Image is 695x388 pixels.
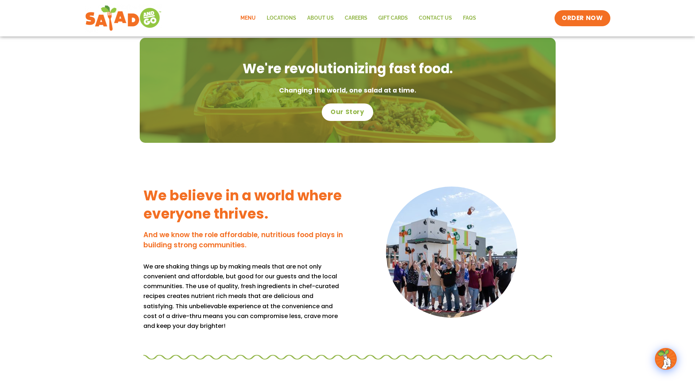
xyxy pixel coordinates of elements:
h3: We believe in a world where everyone thrives. [143,187,344,223]
a: Our Story [322,103,373,121]
a: ORDER NOW [555,10,610,26]
div: Page 2 [143,262,344,331]
a: About Us [302,10,339,27]
a: Careers [339,10,373,27]
img: new-SAG-logo-768×292 [85,4,162,33]
a: FAQs [457,10,482,27]
nav: Menu [235,10,482,27]
span: Our Story [331,108,364,117]
h4: And we know the role affordable, nutritious food plays in building strong communities. [143,230,344,251]
p: Changing the world, one salad at a time. [147,85,548,96]
img: wpChatIcon [656,349,676,369]
img: DSC02078 copy [386,187,517,318]
a: Menu [235,10,261,27]
a: Contact Us [413,10,457,27]
span: ORDER NOW [562,14,603,23]
h2: We're revolutionizing fast food. [147,60,548,78]
a: GIFT CARDS [373,10,413,27]
p: We are shaking things up by making meals that are not only convenient and affordable, but good fo... [143,262,344,331]
a: Locations [261,10,302,27]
